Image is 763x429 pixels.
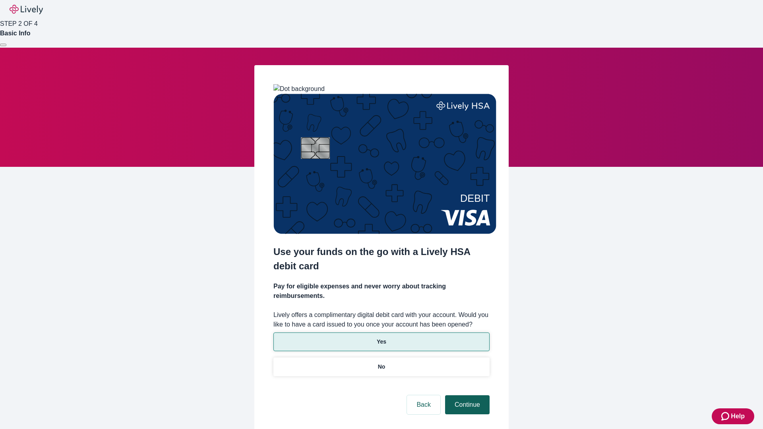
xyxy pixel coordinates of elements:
[273,357,490,376] button: No
[10,5,43,14] img: Lively
[273,310,490,329] label: Lively offers a complimentary digital debit card with your account. Would you like to have a card...
[273,332,490,351] button: Yes
[377,338,386,346] p: Yes
[731,412,745,421] span: Help
[273,84,325,94] img: Dot background
[273,282,490,301] h4: Pay for eligible expenses and never worry about tracking reimbursements.
[721,412,731,421] svg: Zendesk support icon
[445,395,490,414] button: Continue
[273,245,490,273] h2: Use your funds on the go with a Lively HSA debit card
[273,94,496,234] img: Debit card
[712,408,754,424] button: Zendesk support iconHelp
[407,395,440,414] button: Back
[378,363,385,371] p: No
